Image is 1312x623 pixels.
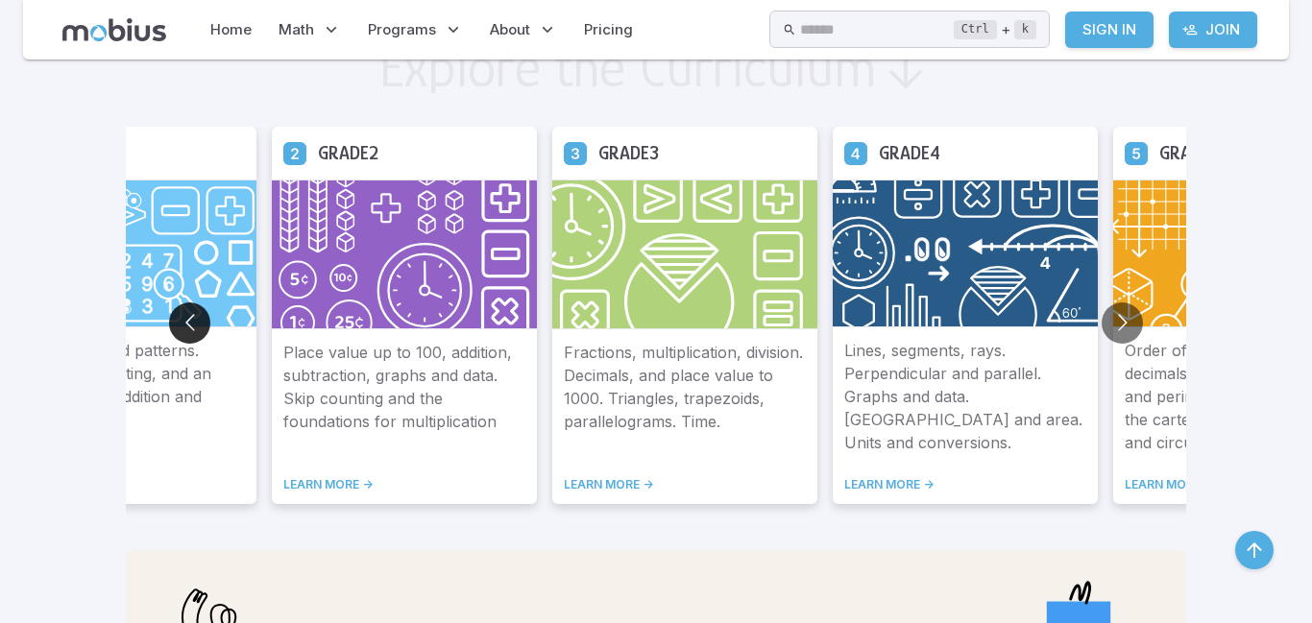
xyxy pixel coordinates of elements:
img: Grade 4 [833,180,1098,327]
h5: Grade 5 [1159,138,1220,168]
a: Grade 2 [283,141,306,164]
h2: Explore the Curriculum [378,38,877,96]
a: Pricing [578,8,639,52]
button: Go to previous slide [169,302,210,344]
button: Go to next slide [1102,302,1143,344]
h5: Grade 4 [879,138,940,168]
span: Math [279,19,314,40]
a: Grade 3 [564,141,587,164]
a: LEARN MORE -> [283,477,525,492]
img: Grade 3 [552,180,817,329]
h5: Grade 2 [318,138,378,168]
a: Home [205,8,257,52]
a: LEARN MORE -> [564,477,806,492]
span: About [490,19,530,40]
img: Grade 2 [272,180,537,329]
kbd: Ctrl [954,20,997,39]
a: Sign In [1065,12,1154,48]
span: Programs [368,19,436,40]
a: Grade 4 [844,141,867,164]
div: + [954,18,1036,41]
a: Join [1169,12,1257,48]
a: LEARN MORE -> [844,477,1086,492]
kbd: k [1014,20,1036,39]
p: Lines, segments, rays. Perpendicular and parallel. Graphs and data. [GEOGRAPHIC_DATA] and area. U... [844,339,1086,454]
a: Grade 5 [1125,141,1148,164]
p: Fractions, multiplication, division. Decimals, and place value to 1000. Triangles, trapezoids, pa... [564,341,806,454]
p: Place value up to 100, addition, subtraction, graphs and data. Skip counting and the foundations ... [283,341,525,454]
h5: Grade 3 [598,138,659,168]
